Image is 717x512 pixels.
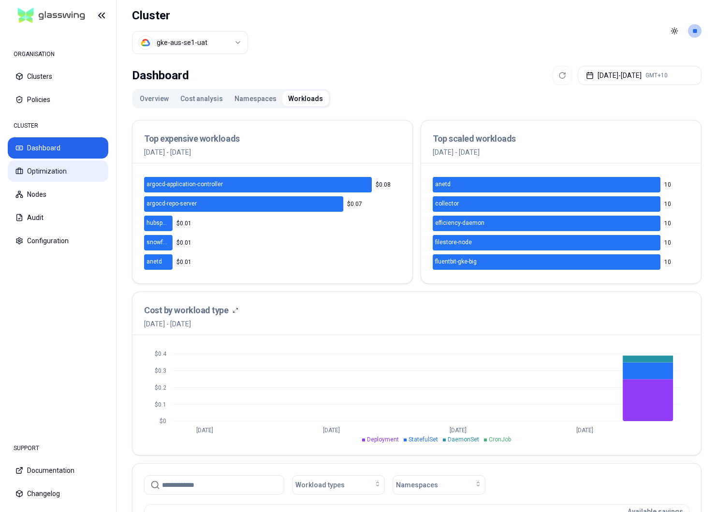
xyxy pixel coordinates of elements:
tspan: [DATE] [576,427,593,434]
div: Dashboard [132,66,189,85]
tspan: $0.3 [155,367,166,374]
span: GMT+10 [645,72,668,79]
tspan: $0.4 [155,351,167,357]
tspan: $0 [160,418,166,424]
h3: Top scaled workloads [433,132,689,146]
button: Dashboard [8,137,108,159]
div: ORGANISATION [8,44,108,64]
div: gke-aus-se1-uat [157,38,207,47]
tspan: $0.1 [155,401,166,408]
button: Audit [8,207,108,228]
div: CLUSTER [8,116,108,135]
span: Namespaces [396,480,438,490]
tspan: [DATE] [450,427,467,434]
h1: Cluster [132,8,248,23]
button: [DATE]-[DATE]GMT+10 [578,66,702,85]
span: CronJob [489,436,511,443]
span: DaemonSet [448,436,479,443]
img: GlassWing [14,4,89,27]
tspan: $0.2 [155,384,166,391]
span: StatefulSet [409,436,438,443]
tspan: [DATE] [323,427,340,434]
button: Workloads [282,91,329,106]
button: Cost analysis [175,91,229,106]
span: [DATE] - [DATE] [144,319,238,329]
h3: Top expensive workloads [144,132,401,146]
button: Clusters [8,66,108,87]
p: [DATE] - [DATE] [433,147,689,157]
div: SUPPORT [8,439,108,458]
button: Optimization [8,161,108,182]
span: Workload types [295,480,345,490]
button: Documentation [8,460,108,481]
tspan: [DATE] [196,427,213,434]
span: Deployment [367,436,399,443]
button: Overview [134,91,175,106]
button: Configuration [8,230,108,251]
p: [DATE] - [DATE] [144,147,401,157]
button: Namespaces [229,91,282,106]
button: Workload types [292,475,385,495]
h3: Cost by workload type [144,304,229,317]
button: Changelog [8,483,108,504]
button: Select a value [132,31,248,54]
button: Policies [8,89,108,110]
button: Nodes [8,184,108,205]
img: gcp [141,38,150,47]
button: Namespaces [393,475,485,495]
